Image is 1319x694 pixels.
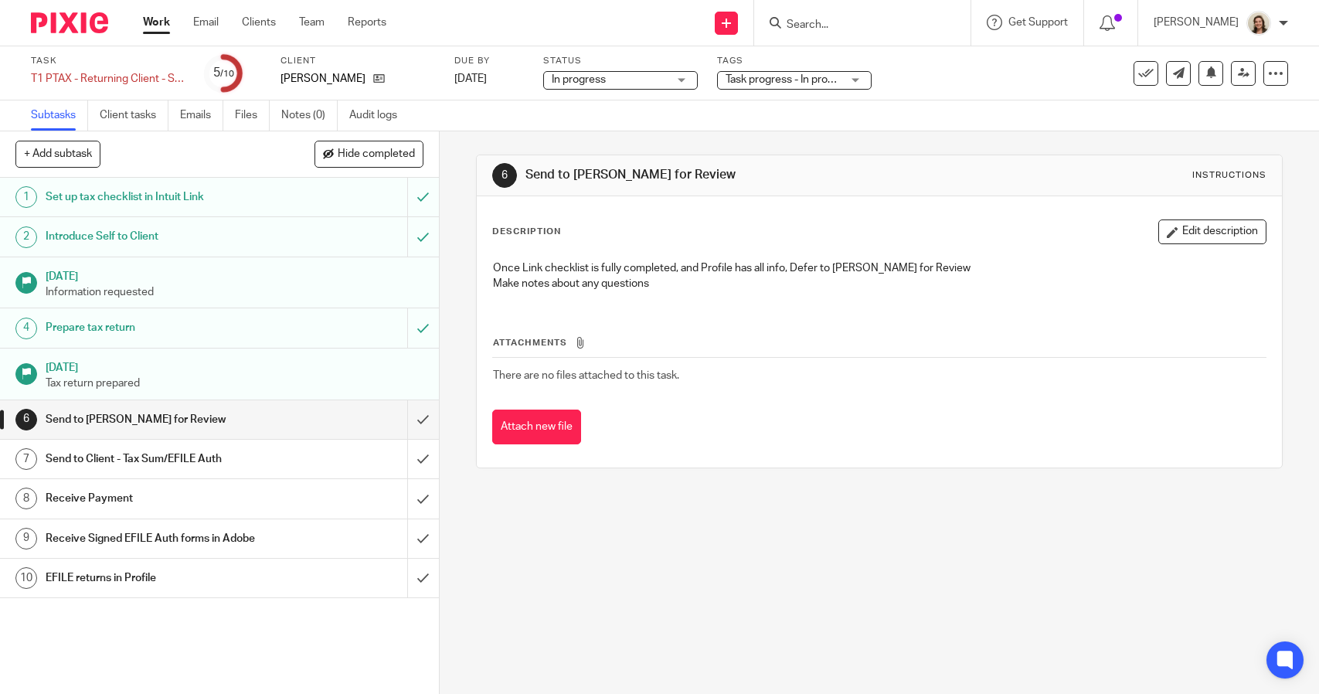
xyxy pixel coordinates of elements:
[31,100,88,131] a: Subtasks
[31,12,108,33] img: Pixie
[46,284,423,300] p: Information requested
[143,15,170,30] a: Work
[338,148,415,161] span: Hide completed
[100,100,168,131] a: Client tasks
[349,100,409,131] a: Audit logs
[46,185,277,209] h1: Set up tax checklist in Intuit Link
[493,338,567,347] span: Attachments
[15,528,37,549] div: 9
[492,163,517,188] div: 6
[46,566,277,590] h1: EFILE returns in Profile
[493,276,1265,291] p: Make notes about any questions
[1192,169,1266,182] div: Instructions
[785,19,924,32] input: Search
[46,265,423,284] h1: [DATE]
[280,71,365,87] p: [PERSON_NAME]
[15,318,37,339] div: 4
[525,167,913,183] h1: Send to [PERSON_NAME] for Review
[717,55,872,67] label: Tags
[299,15,325,30] a: Team
[454,55,524,67] label: Due by
[46,527,277,550] h1: Receive Signed EFILE Auth forms in Adobe
[348,15,386,30] a: Reports
[46,356,423,376] h1: [DATE]
[1246,11,1271,36] img: Morgan.JPG
[15,488,37,509] div: 8
[31,55,185,67] label: Task
[46,487,277,510] h1: Receive Payment
[493,260,1265,276] p: Once Link checklist is fully completed, and Profile has all info, Defer to [PERSON_NAME] for Review
[15,141,100,167] button: + Add subtask
[543,55,698,67] label: Status
[1008,17,1068,28] span: Get Support
[493,370,679,381] span: There are no files attached to this task.
[213,64,234,82] div: 5
[46,225,277,248] h1: Introduce Self to Client
[15,226,37,248] div: 2
[1154,15,1239,30] p: [PERSON_NAME]
[280,55,435,67] label: Client
[314,141,423,167] button: Hide completed
[46,447,277,471] h1: Send to Client - Tax Sum/EFILE Auth
[552,74,606,85] span: In progress
[242,15,276,30] a: Clients
[492,410,581,444] button: Attach new file
[726,74,929,85] span: Task progress - In progress (With Lead) + 2
[193,15,219,30] a: Email
[15,567,37,589] div: 10
[15,409,37,430] div: 6
[46,376,423,391] p: Tax return prepared
[31,71,185,87] div: T1 PTAX - Returning Client - Slips + Rental T776 - 2024
[235,100,270,131] a: Files
[492,226,561,238] p: Description
[1158,219,1266,244] button: Edit description
[46,408,277,431] h1: Send to [PERSON_NAME] for Review
[180,100,223,131] a: Emails
[220,70,234,78] small: /10
[454,73,487,84] span: [DATE]
[15,448,37,470] div: 7
[46,316,277,339] h1: Prepare tax return
[15,186,37,208] div: 1
[281,100,338,131] a: Notes (0)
